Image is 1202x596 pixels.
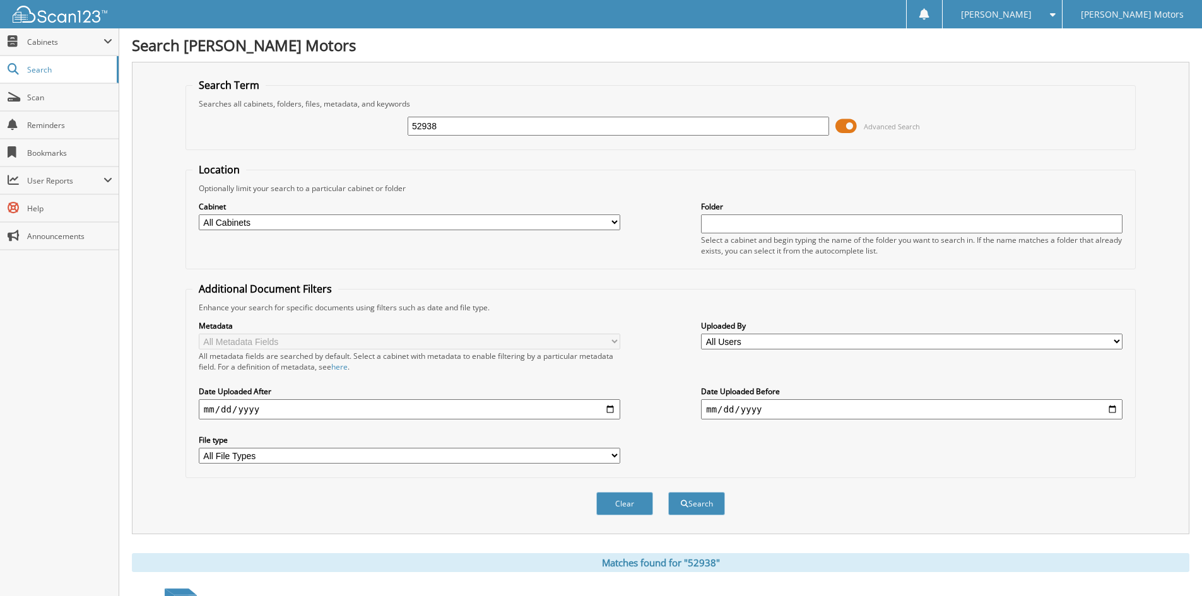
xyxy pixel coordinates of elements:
a: here [331,361,348,372]
div: Searches all cabinets, folders, files, metadata, and keywords [192,98,1129,109]
label: Date Uploaded Before [701,386,1122,397]
div: Matches found for "52938" [132,553,1189,572]
div: Optionally limit your search to a particular cabinet or folder [192,183,1129,194]
span: Reminders [27,120,112,131]
label: Date Uploaded After [199,386,620,397]
div: Select a cabinet and begin typing the name of the folder you want to search in. If the name match... [701,235,1122,256]
button: Clear [596,492,653,515]
label: File type [199,435,620,445]
label: Uploaded By [701,320,1122,331]
button: Search [668,492,725,515]
span: Cabinets [27,37,103,47]
span: Search [27,64,110,75]
span: Announcements [27,231,112,242]
span: Help [27,203,112,214]
label: Folder [701,201,1122,212]
div: Enhance your search for specific documents using filters such as date and file type. [192,302,1129,313]
legend: Location [192,163,246,177]
span: Bookmarks [27,148,112,158]
span: [PERSON_NAME] [961,11,1032,18]
span: [PERSON_NAME] Motors [1081,11,1184,18]
span: User Reports [27,175,103,186]
div: All metadata fields are searched by default. Select a cabinet with metadata to enable filtering b... [199,351,620,372]
h1: Search [PERSON_NAME] Motors [132,35,1189,56]
img: scan123-logo-white.svg [13,6,107,23]
legend: Search Term [192,78,266,92]
span: Scan [27,92,112,103]
input: end [701,399,1122,419]
label: Cabinet [199,201,620,212]
input: start [199,399,620,419]
legend: Additional Document Filters [192,282,338,296]
label: Metadata [199,320,620,331]
span: Advanced Search [864,122,920,131]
